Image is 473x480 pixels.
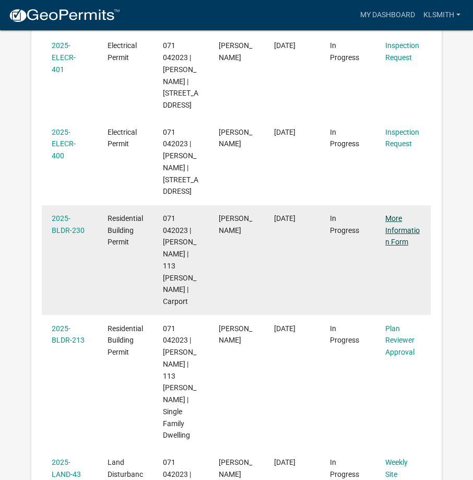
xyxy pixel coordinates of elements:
span: 071 042023 | Kevin L. Smith | 1145 Pleasant Hill Road [163,41,198,109]
a: More Information Form [385,214,420,247]
span: In Progress [330,128,359,148]
span: In Progress [330,458,359,478]
span: 07/13/2025 [274,324,295,333]
span: Kevin L. Smith [219,214,252,235]
span: 071 042023 | Kevin L. Smith | 1145 Pleasant Hill Road [163,128,198,196]
span: 07/29/2025 [274,128,295,136]
span: Kevin L. Smith [219,128,252,148]
a: 2025-BLDR-213 [52,324,85,345]
a: 2025-ELECR-401 [52,41,76,74]
span: Residential Building Permit [108,214,143,247]
span: Kevin L. Smith [219,41,252,62]
a: 2025-ELECR-400 [52,128,76,160]
span: In Progress [330,41,359,62]
span: 07/25/2025 [274,214,295,223]
a: Klsmith [419,5,465,25]
span: Kevin L. Smith [219,324,252,345]
span: Kevin L. Smith [219,458,252,478]
a: Plan Reviewer Approval [385,324,415,357]
a: 2025-LAND-43 [52,458,81,478]
span: 07/07/2025 [274,458,295,466]
span: Electrical Permit [108,41,137,62]
span: 07/29/2025 [274,41,295,50]
a: Inspection Request [385,128,419,148]
a: 2025-BLDR-230 [52,214,85,235]
a: My Dashboard [356,5,419,25]
a: Inspection Request [385,41,419,62]
span: In Progress [330,324,359,345]
span: Residential Building Permit [108,324,143,357]
span: Electrical Permit [108,128,137,148]
span: In Progress [330,214,359,235]
span: 071 042023 | SMITH KEVIN L | 113 Tanner Trace | Carport [163,214,196,306]
span: 071 042023 | SMITH KEVIN L | 113 Tanner Trace | Single Family Dwelling [163,324,196,440]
